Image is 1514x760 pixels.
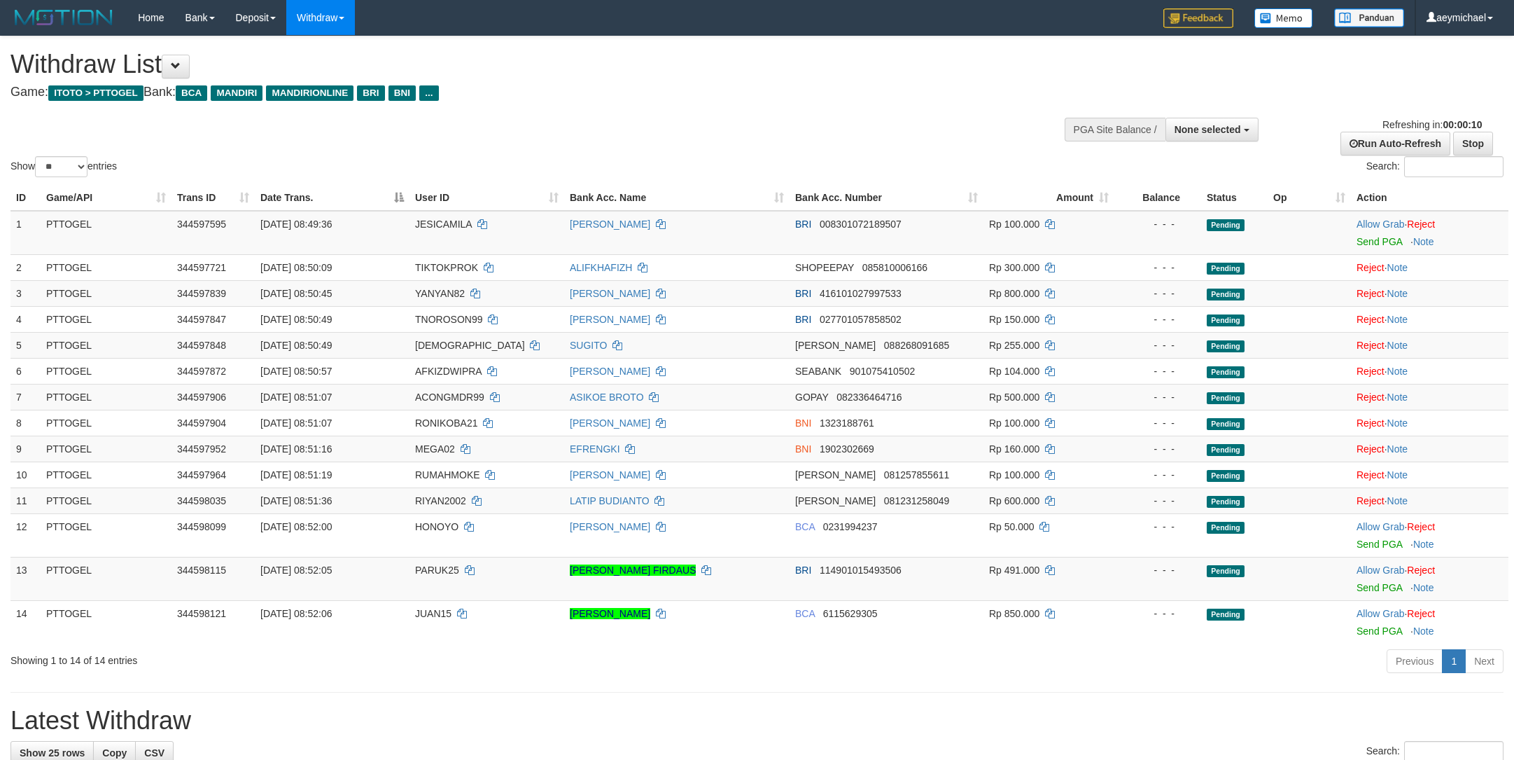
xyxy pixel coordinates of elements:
a: Note [1413,626,1434,637]
span: Pending [1207,219,1245,231]
span: RONIKOBA21 [415,417,477,429]
label: Show entries [10,156,117,177]
span: 344597906 [177,392,226,403]
a: Note [1387,392,1408,403]
span: JESICAMILA [415,219,472,230]
a: Send PGA [1357,626,1402,637]
span: SHOPEEPAY [795,262,854,273]
span: Rp 600.000 [989,495,1039,506]
a: [PERSON_NAME] [570,288,650,299]
span: [DATE] 08:52:05 [260,565,332,576]
a: Allow Grab [1357,565,1404,576]
td: PTTOGEL [41,332,171,358]
span: PARUK25 [415,565,459,576]
span: [DATE] 08:50:09 [260,262,332,273]
a: [PERSON_NAME] [570,608,650,619]
td: 4 [10,306,41,332]
span: 344598099 [177,521,226,532]
td: 2 [10,254,41,280]
a: Allow Grab [1357,608,1404,619]
div: - - - [1120,416,1196,430]
a: Reject [1407,565,1435,576]
td: PTTOGEL [41,306,171,332]
img: Button%20Memo.svg [1254,8,1313,28]
span: HONOYO [415,521,458,532]
a: 1 [1442,649,1466,673]
span: · [1357,521,1407,532]
button: None selected [1165,118,1259,141]
td: · [1351,384,1508,410]
span: AFKIZDWIPRA [415,366,482,377]
a: EFRENGKI [570,443,620,455]
td: PTTOGEL [41,358,171,384]
span: [DATE] 08:51:07 [260,417,332,429]
th: ID [10,185,41,211]
span: Rp 850.000 [989,608,1039,619]
span: Copy 0231994237 to clipboard [823,521,878,532]
a: Reject [1357,392,1385,403]
a: Note [1387,340,1408,351]
span: GOPAY [795,392,828,403]
a: Reject [1357,366,1385,377]
span: Refreshing in: [1382,119,1482,130]
span: BRI [795,314,811,325]
a: Note [1387,417,1408,429]
td: PTTOGEL [41,254,171,280]
span: Rp 800.000 [989,288,1039,299]
a: Next [1465,649,1504,673]
span: MANDIRI [211,85,262,101]
th: Balance [1114,185,1201,211]
span: Copy 081257855611 to clipboard [884,469,949,481]
th: Trans ID: activate to sort column ascending [171,185,255,211]
span: Show 25 rows [20,747,85,759]
span: 344597952 [177,443,226,455]
span: SEABANK [795,366,841,377]
span: TNOROSON99 [415,314,482,325]
a: Reject [1357,314,1385,325]
a: Note [1387,495,1408,506]
td: · [1351,332,1508,358]
span: BCA [795,608,815,619]
a: SUGITO [570,340,607,351]
td: · [1351,254,1508,280]
a: Send PGA [1357,236,1402,247]
td: · [1351,280,1508,306]
span: 344597904 [177,417,226,429]
span: BCA [176,85,207,101]
span: BRI [357,85,384,101]
span: Copy 901075410502 to clipboard [850,366,915,377]
span: TIKTOKPROK [415,262,478,273]
span: BCA [795,521,815,532]
td: · [1351,600,1508,644]
span: Copy 085810006166 to clipboard [862,262,927,273]
span: ACONGMDR99 [415,392,484,403]
span: 344597964 [177,469,226,481]
td: 5 [10,332,41,358]
a: [PERSON_NAME] [570,521,650,532]
span: Rp 50.000 [989,521,1035,532]
span: RIYAN2002 [415,495,466,506]
span: Pending [1207,470,1245,482]
span: Pending [1207,444,1245,456]
td: PTTOGEL [41,280,171,306]
a: [PERSON_NAME] FIRDAUS [570,565,696,576]
div: - - - [1120,312,1196,326]
span: Rp 255.000 [989,340,1039,351]
span: 344597847 [177,314,226,325]
td: · [1351,462,1508,488]
td: 6 [10,358,41,384]
span: 344597595 [177,219,226,230]
span: Pending [1207,522,1245,534]
a: Previous [1387,649,1443,673]
span: · [1357,565,1407,576]
a: Send PGA [1357,539,1402,550]
span: [PERSON_NAME] [795,469,876,481]
td: PTTOGEL [41,462,171,488]
span: JUAN15 [415,608,451,619]
span: [PERSON_NAME] [795,340,876,351]
span: [PERSON_NAME] [795,495,876,506]
td: · [1351,557,1508,600]
div: - - - [1120,217,1196,231]
a: Note [1387,314,1408,325]
td: PTTOGEL [41,600,171,644]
